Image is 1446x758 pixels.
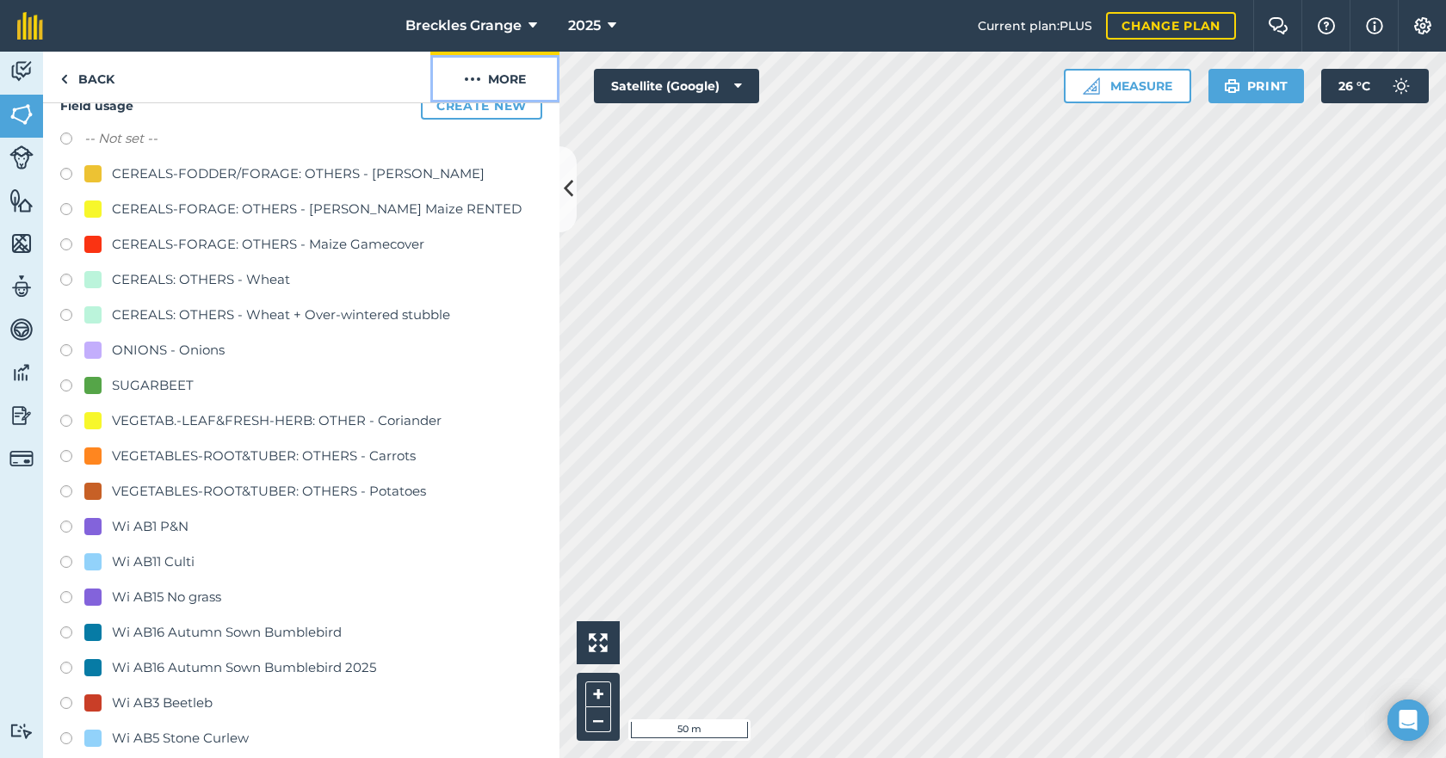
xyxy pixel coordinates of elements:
[1384,69,1418,103] img: svg+xml;base64,PD94bWwgdmVyc2lvbj0iMS4wIiBlbmNvZGluZz0idXRmLTgiPz4KPCEtLSBHZW5lcmF0b3I6IEFkb2JlIE...
[43,52,132,102] a: Back
[9,231,34,256] img: svg+xml;base64,PHN2ZyB4bWxucz0iaHR0cDovL3d3dy53My5vcmcvMjAwMC9zdmciIHdpZHRoPSI1NiIgaGVpZ2h0PSI2MC...
[112,693,213,713] div: Wi AB3 Beetleb
[1387,699,1429,741] div: Open Intercom Messenger
[421,92,542,120] button: Create new
[1208,69,1305,103] button: Print
[112,410,442,431] div: VEGETAB.-LEAF&FRESH-HERB: OTHER - Coriander
[112,340,225,361] div: ONIONS - Onions
[1366,15,1383,36] img: svg+xml;base64,PHN2ZyB4bWxucz0iaHR0cDovL3d3dy53My5vcmcvMjAwMC9zdmciIHdpZHRoPSIxNyIgaGVpZ2h0PSIxNy...
[112,234,424,255] div: CEREALS-FORAGE: OTHERS - Maize Gamecover
[589,633,608,652] img: Four arrows, one pointing top left, one top right, one bottom right and the last bottom left
[84,128,158,149] label: -- Not set --
[112,622,342,643] div: Wi AB16 Autumn Sown Bumblebird
[112,587,221,607] div: Wi AB15 No grass
[112,375,194,396] div: SUGARBEET
[60,92,542,120] h4: Field usage
[1338,69,1370,103] span: 26 ° C
[112,446,416,466] div: VEGETABLES-ROOT&TUBER: OTHERS - Carrots
[112,163,485,184] div: CEREALS-FODDER/FORAGE: OTHERS - [PERSON_NAME]
[1268,17,1288,34] img: Two speech bubbles overlapping with the left bubble in the forefront
[9,188,34,213] img: svg+xml;base64,PHN2ZyB4bWxucz0iaHR0cDovL3d3dy53My5vcmcvMjAwMC9zdmciIHdpZHRoPSI1NiIgaGVpZ2h0PSI2MC...
[568,15,601,36] span: 2025
[9,723,34,739] img: svg+xml;base64,PD94bWwgdmVyc2lvbj0iMS4wIiBlbmNvZGluZz0idXRmLTgiPz4KPCEtLSBHZW5lcmF0b3I6IEFkb2JlIE...
[464,69,481,89] img: svg+xml;base64,PHN2ZyB4bWxucz0iaHR0cDovL3d3dy53My5vcmcvMjAwMC9zdmciIHdpZHRoPSIyMCIgaGVpZ2h0PSIyNC...
[585,707,611,732] button: –
[1106,12,1236,40] a: Change plan
[9,145,34,169] img: svg+xml;base64,PD94bWwgdmVyc2lvbj0iMS4wIiBlbmNvZGluZz0idXRmLTgiPz4KPCEtLSBHZW5lcmF0b3I6IEFkb2JlIE...
[978,16,1092,35] span: Current plan : PLUS
[112,305,450,325] div: CEREALS: OTHERS - Wheat + Over-wintered stubble
[405,15,522,36] span: Breckles Grange
[112,657,376,678] div: Wi AB16 Autumn Sown Bumblebird 2025
[1064,69,1191,103] button: Measure
[594,69,759,103] button: Satellite (Google)
[9,102,34,127] img: svg+xml;base64,PHN2ZyB4bWxucz0iaHR0cDovL3d3dy53My5vcmcvMjAwMC9zdmciIHdpZHRoPSI1NiIgaGVpZ2h0PSI2MC...
[112,481,426,502] div: VEGETABLES-ROOT&TUBER: OTHERS - Potatoes
[9,59,34,84] img: svg+xml;base64,PD94bWwgdmVyc2lvbj0iMS4wIiBlbmNvZGluZz0idXRmLTgiPz4KPCEtLSBHZW5lcmF0b3I6IEFkb2JlIE...
[17,12,43,40] img: fieldmargin Logo
[60,69,68,89] img: svg+xml;base64,PHN2ZyB4bWxucz0iaHR0cDovL3d3dy53My5vcmcvMjAwMC9zdmciIHdpZHRoPSI5IiBoZWlnaHQ9IjI0Ii...
[112,199,522,219] div: CEREALS-FORAGE: OTHERS - [PERSON_NAME] Maize RENTED
[1224,76,1240,96] img: svg+xml;base64,PHN2ZyB4bWxucz0iaHR0cDovL3d3dy53My5vcmcvMjAwMC9zdmciIHdpZHRoPSIxOSIgaGVpZ2h0PSIyNC...
[9,317,34,342] img: svg+xml;base64,PD94bWwgdmVyc2lvbj0iMS4wIiBlbmNvZGluZz0idXRmLTgiPz4KPCEtLSBHZW5lcmF0b3I6IEFkb2JlIE...
[112,516,188,537] div: Wi AB1 P&N
[430,52,559,102] button: More
[585,681,611,707] button: +
[112,552,195,572] div: Wi AB11 Culti
[1316,17,1337,34] img: A question mark icon
[9,274,34,299] img: svg+xml;base64,PD94bWwgdmVyc2lvbj0iMS4wIiBlbmNvZGluZz0idXRmLTgiPz4KPCEtLSBHZW5lcmF0b3I6IEFkb2JlIE...
[9,360,34,385] img: svg+xml;base64,PD94bWwgdmVyc2lvbj0iMS4wIiBlbmNvZGluZz0idXRmLTgiPz4KPCEtLSBHZW5lcmF0b3I6IEFkb2JlIE...
[1412,17,1433,34] img: A cog icon
[1083,77,1100,95] img: Ruler icon
[112,269,290,290] div: CEREALS: OTHERS - Wheat
[9,403,34,428] img: svg+xml;base64,PD94bWwgdmVyc2lvbj0iMS4wIiBlbmNvZGluZz0idXRmLTgiPz4KPCEtLSBHZW5lcmF0b3I6IEFkb2JlIE...
[9,447,34,471] img: svg+xml;base64,PD94bWwgdmVyc2lvbj0iMS4wIiBlbmNvZGluZz0idXRmLTgiPz4KPCEtLSBHZW5lcmF0b3I6IEFkb2JlIE...
[112,728,249,749] div: Wi AB5 Stone Curlew
[1321,69,1429,103] button: 26 °C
